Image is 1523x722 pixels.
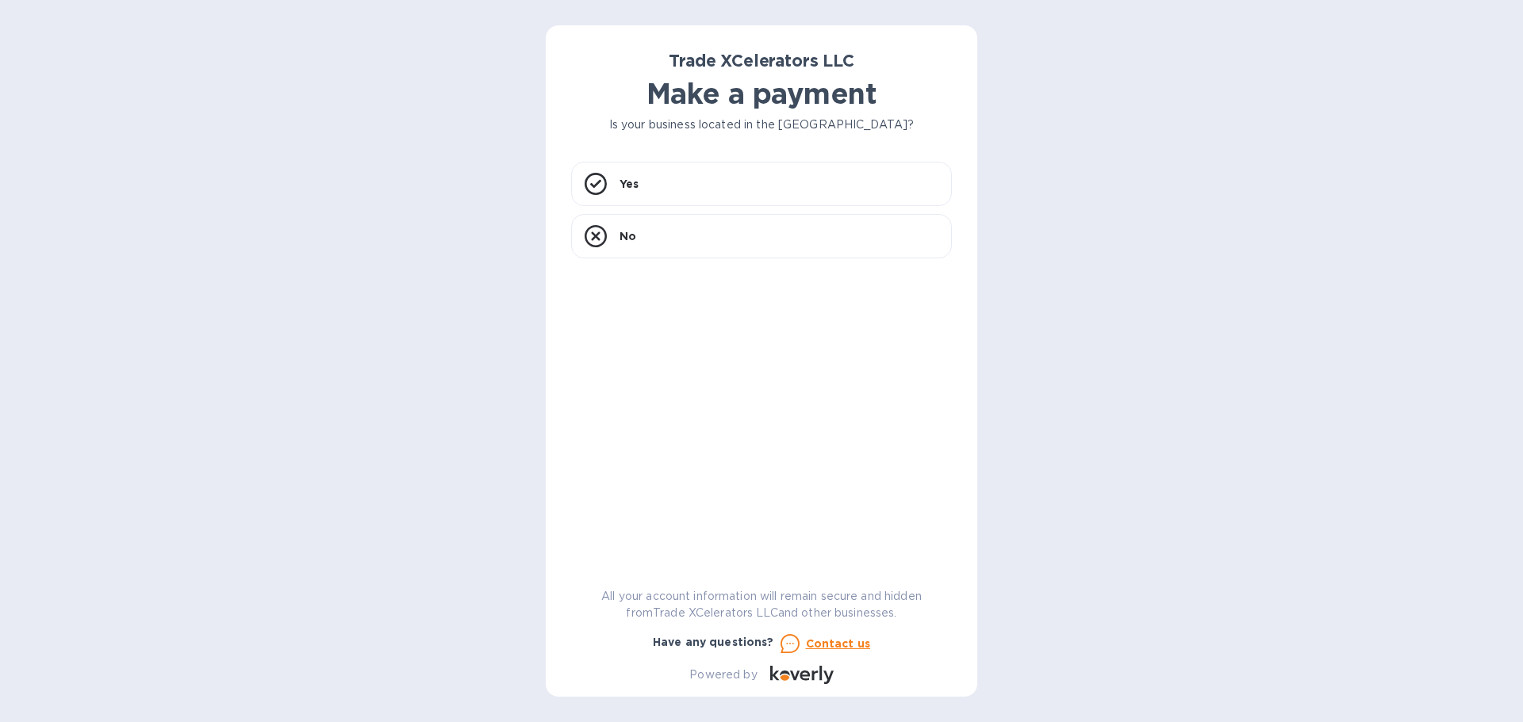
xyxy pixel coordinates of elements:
b: Trade XCelerators LLC [669,51,854,71]
p: All your account information will remain secure and hidden from Trade XCelerators LLC and other b... [571,588,952,621]
b: Have any questions? [653,636,774,648]
p: Yes [620,176,639,192]
p: Powered by [689,667,757,683]
p: Is your business located in the [GEOGRAPHIC_DATA]? [571,117,952,133]
p: No [620,228,636,244]
u: Contact us [806,637,871,650]
h1: Make a payment [571,77,952,110]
